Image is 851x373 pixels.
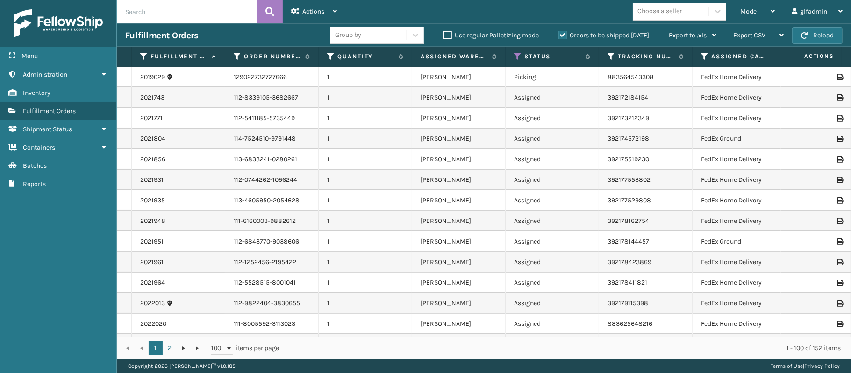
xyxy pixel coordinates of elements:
i: Print Label [837,197,842,204]
span: Actions [302,7,324,15]
td: 111-8005592-3113023 [225,314,319,334]
td: 1 [319,252,412,273]
td: [PERSON_NAME] [412,273,506,293]
img: logo [14,9,103,37]
td: FedEx Home Delivery [693,108,786,129]
td: Assigned [506,211,599,231]
i: Print Label [837,177,842,183]
td: [PERSON_NAME] [412,334,506,355]
td: 112-5528515-8001041 [225,273,319,293]
div: Group by [335,30,361,40]
span: Batches [23,162,47,170]
button: Reload [792,27,843,44]
td: FedEx Home Delivery [693,314,786,334]
td: Assigned [506,231,599,252]
td: 1 [319,231,412,252]
a: 2019029 [140,72,165,82]
span: Containers [23,143,55,151]
span: Shipment Status [23,125,72,133]
a: 392175519230 [608,155,649,163]
td: 1 [319,67,412,87]
td: 1 [319,190,412,211]
a: 392178423869 [608,258,651,266]
td: 1 [319,129,412,149]
a: 883625648216 [608,320,652,328]
label: Assigned Warehouse [421,52,487,61]
a: 2021951 [140,237,164,246]
a: 392174572198 [608,135,649,143]
td: FedEx Home Delivery [693,170,786,190]
a: 392179115398 [608,299,648,307]
div: Choose a seller [637,7,682,16]
i: Print Label [837,300,842,307]
a: 392177529808 [608,196,651,204]
a: 2021931 [140,175,164,185]
a: 1 [149,341,163,355]
i: Print Label [837,321,842,327]
span: Export CSV [733,31,765,39]
a: 392172184154 [608,93,648,101]
td: [PERSON_NAME] [412,231,506,252]
a: 392177553802 [608,176,651,184]
td: 112-6843770-9038606 [225,231,319,252]
td: 112-5411185-5735449 [225,108,319,129]
td: 113-6833241-0280261 [225,149,319,170]
td: 1 [319,334,412,355]
a: Go to the next page [177,341,191,355]
td: [PERSON_NAME] [412,129,506,149]
label: Fulfillment Order Id [150,52,207,61]
span: items per page [211,341,279,355]
label: Tracking Number [618,52,674,61]
td: 1 [319,314,412,334]
label: Orders to be shipped [DATE] [558,31,649,39]
a: 2021935 [140,196,165,205]
a: 883564543308 [608,73,654,81]
i: Print Label [837,136,842,142]
td: 114-3537651-9953858 [225,334,319,355]
div: 1 - 100 of 152 items [293,344,841,353]
a: 2021964 [140,278,165,287]
td: 1 [319,87,412,108]
span: Inventory [23,89,50,97]
td: [PERSON_NAME] [412,314,506,334]
a: Go to the last page [191,341,205,355]
a: 2021743 [140,93,164,102]
td: Assigned [506,149,599,170]
td: FedEx Home Delivery [693,293,786,314]
i: Print Label [837,280,842,286]
a: 2021856 [140,155,165,164]
span: Menu [21,52,38,60]
td: FedEx Home Delivery [693,334,786,355]
label: Order Number [244,52,300,61]
i: Print Label [837,156,842,163]
td: 1 [319,149,412,170]
td: Assigned [506,87,599,108]
td: 113-4605950-2054628 [225,190,319,211]
i: Print Label [837,94,842,101]
p: Copyright 2023 [PERSON_NAME]™ v 1.0.185 [128,359,236,373]
a: Privacy Policy [804,363,840,369]
a: 392178162754 [608,217,649,225]
td: 112-0744262-1096244 [225,170,319,190]
span: Fulfillment Orders [23,107,76,115]
td: [PERSON_NAME] [412,108,506,129]
h3: Fulfillment Orders [125,30,198,41]
td: 129022732727666 [225,67,319,87]
td: [PERSON_NAME] [412,190,506,211]
td: 111-6160003-9882612 [225,211,319,231]
span: Actions [775,49,840,64]
td: FedEx Ground [693,231,786,252]
span: Reports [23,180,46,188]
td: Assigned [506,293,599,314]
td: 1 [319,170,412,190]
td: 1 [319,108,412,129]
label: Use regular Palletizing mode [443,31,539,39]
i: Print Label [837,238,842,245]
label: Assigned Carrier Service [711,52,768,61]
td: 1 [319,273,412,293]
a: 2021771 [140,114,163,123]
a: 2022020 [140,319,166,329]
td: 1 [319,211,412,231]
td: Assigned [506,170,599,190]
i: Print Label [837,218,842,224]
